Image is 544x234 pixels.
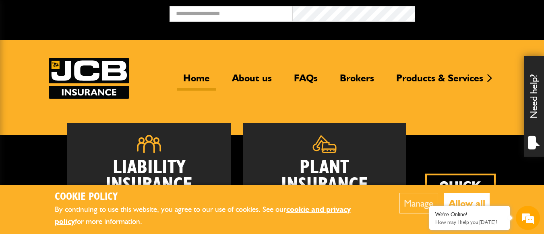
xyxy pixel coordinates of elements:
p: By continuing to use this website, you agree to our use of cookies. See our for more information. [55,203,375,228]
a: Brokers [334,72,380,91]
a: About us [226,72,278,91]
img: JCB Insurance Services logo [49,58,129,99]
h2: Cookie Policy [55,191,375,203]
button: Manage [399,193,438,213]
a: Products & Services [390,72,489,91]
p: How may I help you today? [435,219,504,225]
a: cookie and privacy policy [55,205,351,226]
a: JCB Insurance Services [49,58,129,99]
h2: Liability Insurance [79,159,219,198]
div: We're Online! [435,211,504,218]
button: Allow all [444,193,490,213]
button: Broker Login [415,6,538,19]
div: Need help? [524,56,544,157]
a: Home [177,72,216,91]
a: FAQs [288,72,324,91]
h2: Plant Insurance [255,159,394,194]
